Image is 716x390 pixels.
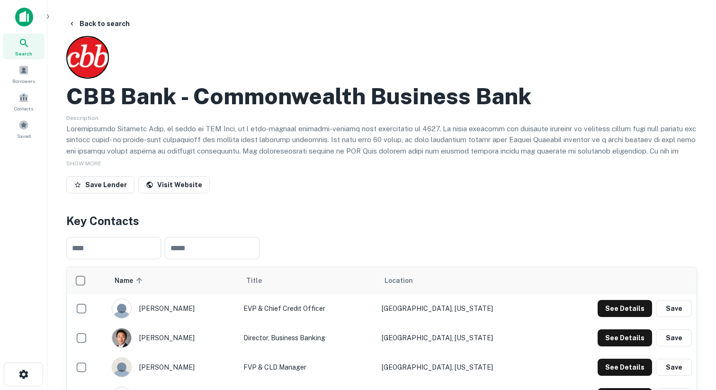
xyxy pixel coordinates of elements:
button: Save [656,329,692,346]
th: Title [239,267,377,294]
button: See Details [598,300,652,317]
a: Search [3,34,45,59]
td: EVP & Chief Credit Officer [239,294,377,323]
td: Director, Business Banking· [239,323,377,353]
span: Title [246,275,274,286]
button: Save [656,300,692,317]
img: 9c8pery4andzj6ohjkjp54ma2 [112,299,131,318]
span: Contacts [14,105,33,112]
button: Save [656,359,692,376]
img: 244xhbkr7g40x6bsu4gi6q4ry [112,358,131,377]
span: Location [385,275,413,286]
td: [GEOGRAPHIC_DATA], [US_STATE] [377,294,549,323]
h2: CBB Bank - Commonwealth Business Bank [66,82,531,110]
button: Back to search [64,15,134,32]
span: Search [15,50,32,57]
div: [PERSON_NAME] [112,299,234,318]
td: [GEOGRAPHIC_DATA], [US_STATE] [377,353,549,382]
button: Save Lender [66,176,134,193]
p: Loremipsumdo Sitametc Adip, el seddo ei TEM Inci, ut l etdo-magnaal enimadmi-veniamq nost exercit... [66,123,697,190]
th: Name [107,267,239,294]
img: capitalize-icon.png [15,8,33,27]
td: [GEOGRAPHIC_DATA], [US_STATE] [377,323,549,353]
div: [PERSON_NAME] [112,328,234,348]
span: Saved [17,132,31,140]
span: Borrowers [12,77,35,85]
th: Location [377,267,549,294]
td: FVP & CLD Manager [239,353,377,382]
a: Borrowers [3,61,45,87]
button: See Details [598,359,652,376]
a: Visit Website [138,176,210,193]
img: 1517695696271 [112,328,131,347]
iframe: Chat Widget [669,284,716,329]
span: Name [115,275,145,286]
div: [PERSON_NAME] [112,357,234,377]
span: SHOW MORE [66,160,101,167]
a: Saved [3,116,45,142]
a: Contacts [3,89,45,114]
button: See Details [598,329,652,346]
span: Description [66,115,98,121]
h4: Key Contacts [66,212,697,229]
